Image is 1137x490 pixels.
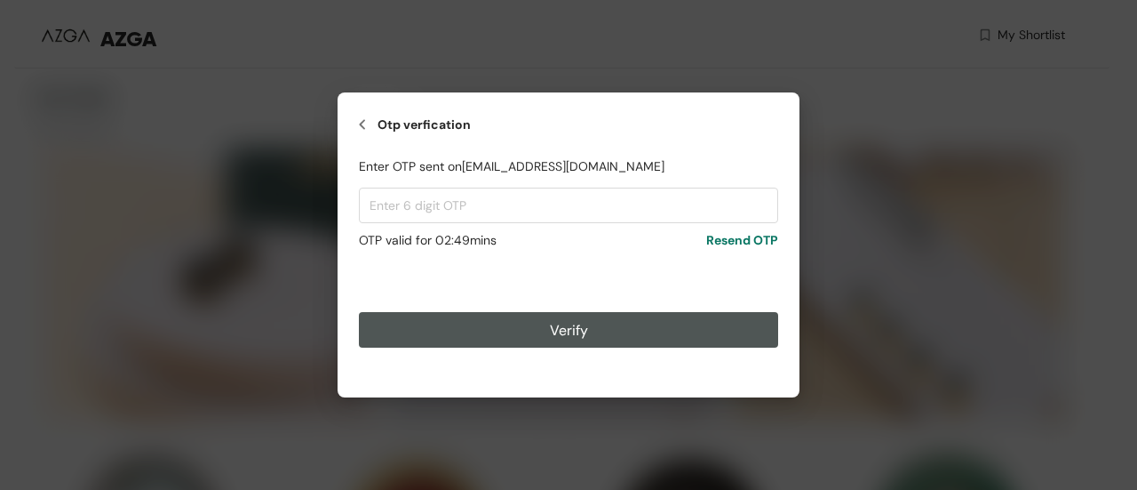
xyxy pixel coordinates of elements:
span: Enter OTP sent on [EMAIL_ADDRESS][DOMAIN_NAME] [359,157,664,176]
button: Verify [359,312,778,348]
span: Otp verfication [378,114,471,135]
input: Enter 6 digit OTP [359,188,778,223]
img: goback.4440b7ee.svg [359,114,366,135]
span: OTP valid for 0 2 : 49 mins [359,230,497,250]
span: Resend OTP [706,230,778,250]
